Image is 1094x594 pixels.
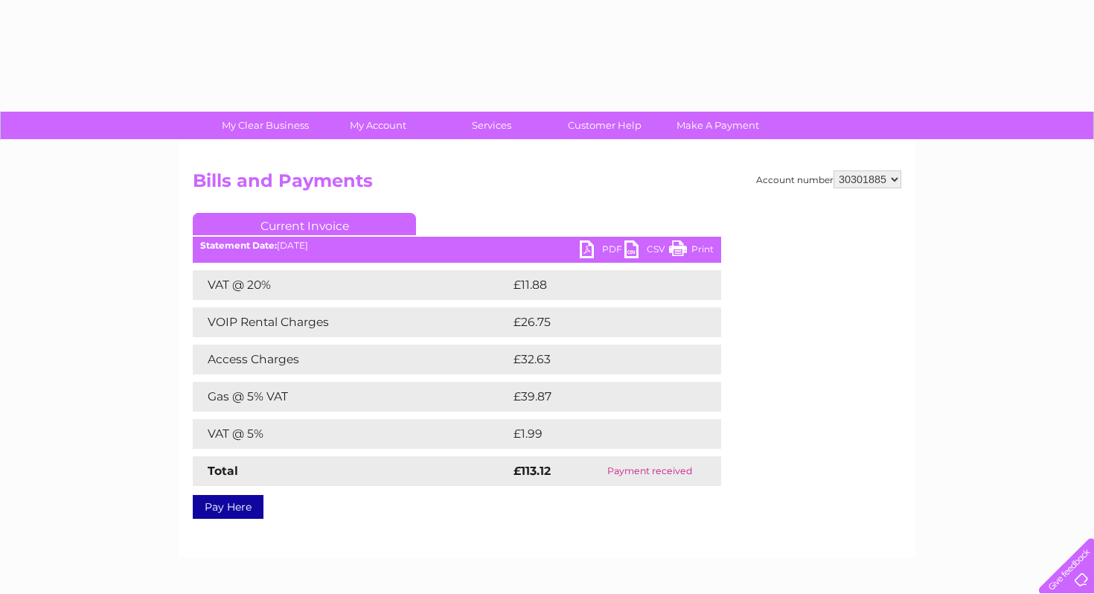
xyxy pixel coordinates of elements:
strong: £113.12 [514,464,551,478]
a: Current Invoice [193,213,416,235]
a: Pay Here [193,495,263,519]
a: My Account [317,112,440,139]
h2: Bills and Payments [193,170,901,199]
a: Print [669,240,714,262]
td: £26.75 [510,307,691,337]
strong: Total [208,464,238,478]
a: My Clear Business [204,112,327,139]
td: VAT @ 5% [193,419,510,449]
td: VAT @ 20% [193,270,510,300]
b: Statement Date: [200,240,277,251]
td: £32.63 [510,345,691,374]
a: Make A Payment [656,112,779,139]
div: [DATE] [193,240,721,251]
td: VOIP Rental Charges [193,307,510,337]
a: CSV [624,240,669,262]
td: Gas @ 5% VAT [193,382,510,412]
a: PDF [580,240,624,262]
td: Access Charges [193,345,510,374]
div: Account number [756,170,901,188]
a: Customer Help [543,112,666,139]
td: £11.88 [510,270,688,300]
td: £1.99 [510,419,685,449]
a: Services [430,112,553,139]
td: Payment received [579,456,721,486]
td: £39.87 [510,382,691,412]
